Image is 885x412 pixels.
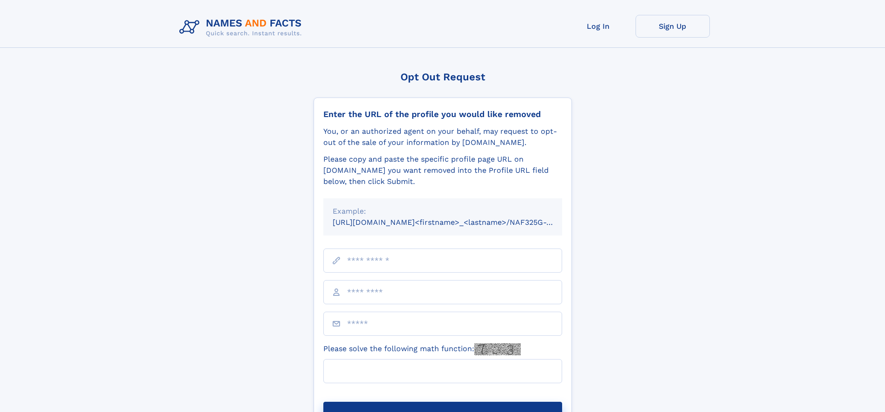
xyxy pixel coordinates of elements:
[333,206,553,217] div: Example:
[323,126,562,148] div: You, or an authorized agent on your behalf, may request to opt-out of the sale of your informatio...
[323,109,562,119] div: Enter the URL of the profile you would like removed
[636,15,710,38] a: Sign Up
[333,218,580,227] small: [URL][DOMAIN_NAME]<firstname>_<lastname>/NAF325G-xxxxxxxx
[561,15,636,38] a: Log In
[323,154,562,187] div: Please copy and paste the specific profile page URL on [DOMAIN_NAME] you want removed into the Pr...
[314,71,572,83] div: Opt Out Request
[176,15,309,40] img: Logo Names and Facts
[323,343,521,355] label: Please solve the following math function:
